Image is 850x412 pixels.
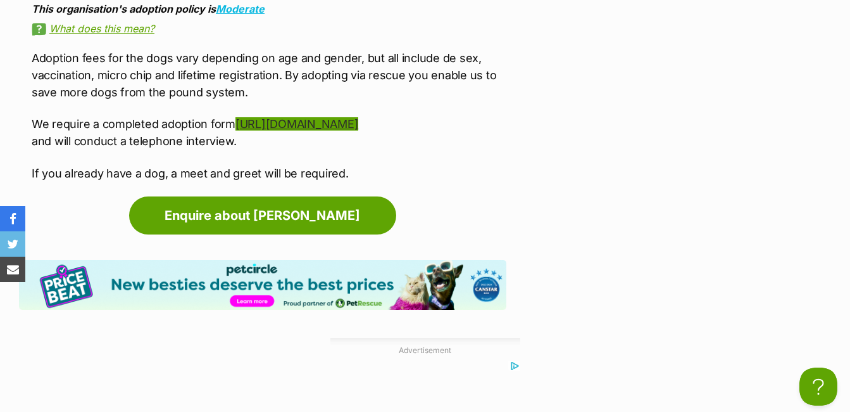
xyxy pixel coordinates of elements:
[799,368,837,406] iframe: Help Scout Beacon - Open
[129,196,396,235] a: Enquire about [PERSON_NAME]
[19,260,506,310] img: Pet Circle promo banner
[32,3,506,15] div: This organisation's adoption policy is
[32,165,506,182] p: If you already have a dog, a meet and greet will be required.
[32,115,506,150] p: We require a completed adoption form and will conduct a telephone interview.
[216,3,265,15] a: Moderate
[235,117,358,131] a: [URL][DOMAIN_NAME]
[32,49,506,101] p: Adoption fees for the dogs vary depending on age and gender, but all include de sex, vaccination,...
[32,23,506,34] a: What does this mean?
